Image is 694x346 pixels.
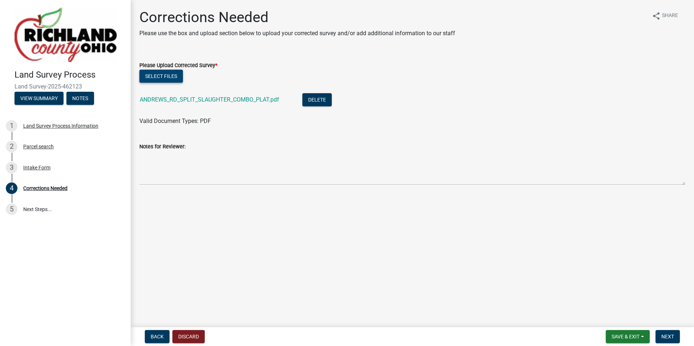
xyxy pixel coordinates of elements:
[662,12,678,20] span: Share
[606,330,650,343] button: Save & Exit
[66,96,94,102] wm-modal-confirm: Notes
[15,92,64,105] button: View Summary
[139,63,217,68] label: Please Upload Corrected Survey
[139,118,211,124] span: Valid Document Types: PDF
[6,162,17,173] div: 3
[23,144,54,149] div: Parcel search
[15,70,125,80] h4: Land Survey Process
[145,330,170,343] button: Back
[661,334,674,339] span: Next
[302,93,332,106] button: Delete
[652,12,661,20] i: share
[172,330,205,343] button: Discard
[151,334,164,339] span: Back
[6,182,17,194] div: 4
[23,186,68,191] div: Corrections Needed
[23,123,98,128] div: Land Survey Process Information
[139,70,183,83] button: Select files
[139,29,455,38] p: Please use the box and upload section below to upload your corrected survey and/or add additional...
[23,165,50,170] div: Intake Form
[66,92,94,105] button: Notes
[302,97,332,104] wm-modal-confirm: Delete Document
[6,203,17,215] div: 5
[139,9,455,26] h1: Corrections Needed
[6,120,17,132] div: 1
[612,334,640,339] span: Save & Exit
[656,330,680,343] button: Next
[15,8,117,62] img: Richland County, Ohio
[646,9,684,23] button: shareShare
[140,96,279,103] a: ANDREWS_RD_SPLIT_SLAUGHTER_COMBO_PLAT.pdf
[6,141,17,152] div: 2
[139,144,185,149] label: Notes for Reviewer:
[15,83,116,90] span: Land Survey-2025-462123
[15,96,64,102] wm-modal-confirm: Summary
